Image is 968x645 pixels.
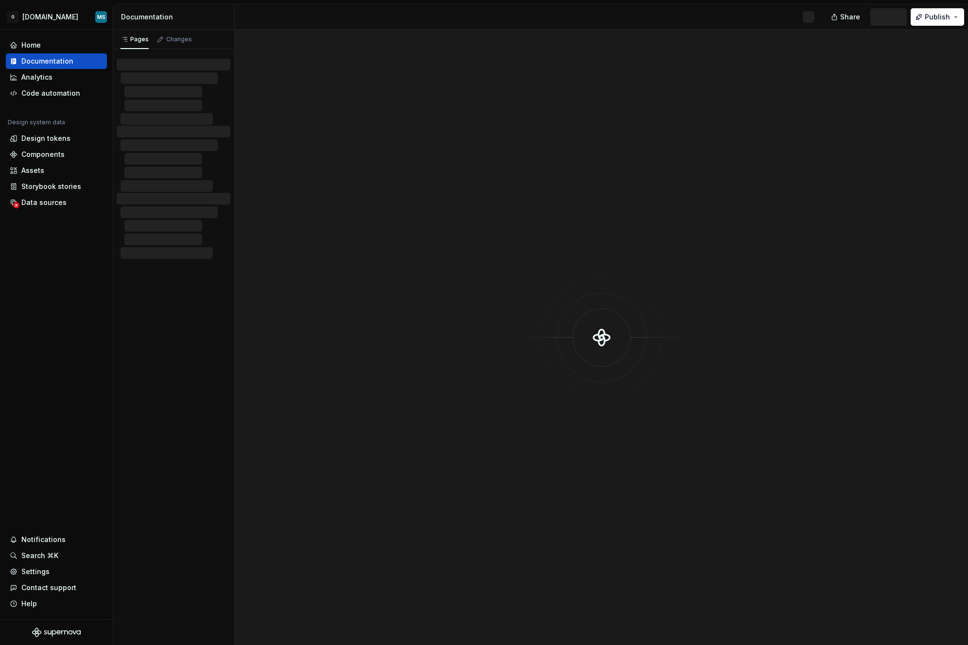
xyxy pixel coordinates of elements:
span: Share [840,12,860,22]
div: Home [21,40,41,50]
div: Help [21,599,37,609]
div: Search ⌘K [21,551,58,560]
a: Data sources [6,195,107,210]
div: G [7,11,18,23]
svg: Supernova Logo [32,628,81,637]
div: MS [97,13,105,21]
a: Analytics [6,69,107,85]
div: Data sources [21,198,67,207]
button: Contact support [6,580,107,595]
button: Search ⌘K [6,548,107,563]
button: Publish [911,8,964,26]
div: Documentation [121,12,230,22]
button: Share [826,8,866,26]
div: [DOMAIN_NAME] [22,12,78,22]
a: Home [6,37,107,53]
div: Settings [21,567,50,577]
a: Components [6,147,107,162]
a: Settings [6,564,107,579]
a: Assets [6,163,107,178]
div: Notifications [21,535,66,544]
div: Storybook stories [21,182,81,191]
a: Design tokens [6,131,107,146]
div: Changes [166,35,192,43]
a: Code automation [6,85,107,101]
a: Documentation [6,53,107,69]
div: Components [21,150,65,159]
div: Code automation [21,88,80,98]
button: G[DOMAIN_NAME]MS [2,6,111,27]
div: Documentation [21,56,73,66]
div: Design system data [8,119,65,126]
div: Design tokens [21,134,70,143]
div: Analytics [21,72,52,82]
div: Assets [21,166,44,175]
div: Pages [121,35,149,43]
div: Contact support [21,583,76,593]
span: Publish [925,12,950,22]
a: Storybook stories [6,179,107,194]
button: Help [6,596,107,611]
button: Notifications [6,532,107,547]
